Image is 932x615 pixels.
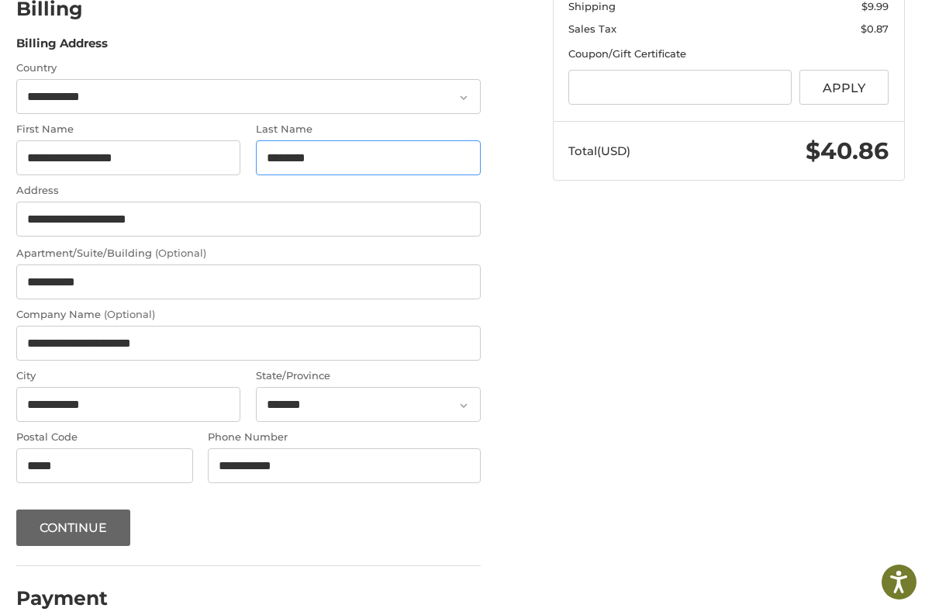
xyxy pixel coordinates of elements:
[16,35,108,60] legend: Billing Address
[208,430,481,445] label: Phone Number
[155,247,206,259] small: (Optional)
[568,70,792,105] input: Gift Certificate or Coupon Code
[16,183,481,199] label: Address
[256,368,481,384] label: State/Province
[16,586,108,610] h2: Payment
[799,70,889,105] button: Apply
[568,47,889,62] div: Coupon/Gift Certificate
[16,60,481,76] label: Country
[178,20,197,39] button: Open LiveChat chat widget
[861,22,889,35] span: $0.87
[16,368,241,384] label: City
[22,23,175,36] p: We're away right now. Please check back later!
[16,122,241,137] label: First Name
[568,22,616,35] span: Sales Tax
[16,430,193,445] label: Postal Code
[568,143,630,158] span: Total (USD)
[16,510,131,546] button: Continue
[16,246,481,261] label: Apartment/Suite/Building
[256,122,481,137] label: Last Name
[806,136,889,165] span: $40.86
[16,307,481,323] label: Company Name
[104,308,155,320] small: (Optional)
